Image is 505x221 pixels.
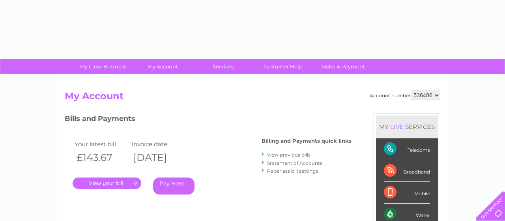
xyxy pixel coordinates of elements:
a: Customer Help [251,59,316,74]
div: MY SERVICES [376,115,438,138]
td: Your latest bill [73,139,129,149]
a: Make A Payment [310,59,376,74]
div: Telecoms [384,138,430,160]
a: Paperless bill settings [267,168,318,174]
a: . [73,178,141,189]
div: LIVE [389,123,405,130]
th: [DATE] [129,149,186,166]
h2: My Account [65,91,440,106]
div: Broadband [384,160,430,182]
h4: Billing and Payments quick links [262,138,352,144]
div: Account number [370,91,440,100]
a: My Clear Business [71,59,136,74]
a: Services [191,59,256,74]
a: Statement of Accounts [267,160,322,166]
a: My Account [131,59,196,74]
a: Pay Here [153,178,195,195]
td: Invoice date [129,139,186,149]
a: View previous bills [267,152,310,158]
div: Mobile [384,182,430,204]
h3: Bills and Payments [65,113,352,127]
th: £143.67 [73,149,129,166]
